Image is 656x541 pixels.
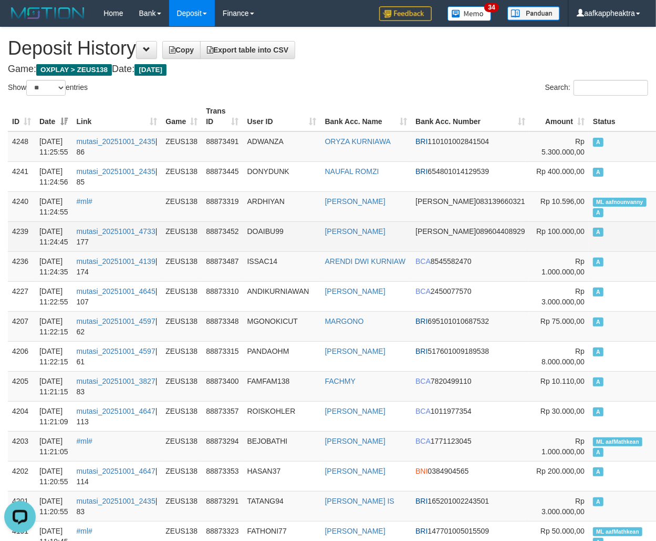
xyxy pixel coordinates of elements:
[8,80,88,96] label: Show entries
[593,198,647,207] span: Manually Linked by aafnounvanny
[411,311,529,341] td: 695101010687532
[593,168,603,177] span: Approved
[243,221,321,251] td: DOAIBU99
[35,131,72,162] td: [DATE] 11:25:55
[574,80,648,96] input: Search:
[415,317,428,325] span: BRI
[542,137,585,156] span: Rp 5.300.000,00
[325,167,379,176] a: NAUFAL ROMZI
[202,161,243,191] td: 88873445
[8,491,35,521] td: 4201
[8,161,35,191] td: 4241
[325,137,391,146] a: ORYZA KURNIAWA
[536,467,585,475] span: Rp 200.000,00
[540,407,585,415] span: Rp 30.000,00
[161,281,202,311] td: ZEUS138
[507,6,560,21] img: panduan.png
[589,101,656,131] th: Status
[243,491,321,521] td: TATANG94
[325,467,386,475] a: [PERSON_NAME]
[35,161,72,191] td: [DATE] 11:24:56
[593,318,603,326] span: Approved
[325,437,386,445] a: [PERSON_NAME]
[8,371,35,401] td: 4205
[161,461,202,491] td: ZEUS138
[77,467,155,475] a: mutasi_20251001_4647
[415,257,431,266] span: BCA
[536,167,585,176] span: Rp 400.000,00
[243,251,321,281] td: ISSAC14
[35,461,72,491] td: [DATE] 11:20:55
[243,311,321,341] td: MGONOKICUT
[593,258,603,267] span: Approved
[540,527,585,535] span: Rp 50.000,00
[243,161,321,191] td: DONYDUNK
[411,431,529,461] td: 1771123045
[243,371,321,401] td: FAMFAM138
[4,4,36,36] button: Open LiveChat chat widget
[72,131,162,162] td: | 86
[536,227,585,236] span: Rp 100.000,00
[415,347,428,355] span: BRI
[35,221,72,251] td: [DATE] 11:24:45
[8,431,35,461] td: 4203
[411,281,529,311] td: 2450077570
[77,227,155,236] a: mutasi_20251001_4733
[202,371,243,401] td: 88873400
[593,138,603,147] span: Approved
[77,347,155,355] a: mutasi_20251001_4597
[325,527,386,535] a: [PERSON_NAME]
[161,311,202,341] td: ZEUS138
[26,80,66,96] select: Showentries
[72,311,162,341] td: | 62
[8,461,35,491] td: 4202
[161,221,202,251] td: ZEUS138
[169,46,194,54] span: Copy
[77,527,92,535] a: #ml#
[593,228,603,237] span: Approved
[415,197,476,206] span: [PERSON_NAME]
[77,167,155,176] a: mutasi_20251001_2435
[35,371,72,401] td: [DATE] 11:21:15
[161,341,202,371] td: ZEUS138
[77,317,155,325] a: mutasi_20251001_4597
[415,377,431,385] span: BCA
[540,377,585,385] span: Rp 10.110,00
[72,161,162,191] td: | 85
[77,137,155,146] a: mutasi_20251001_2435
[415,167,428,176] span: BRI
[593,448,603,457] span: Approved
[325,317,364,325] a: MARGONO
[411,371,529,401] td: 7820499110
[593,208,603,217] span: Approved
[8,311,35,341] td: 4207
[8,401,35,431] td: 4204
[77,377,155,385] a: mutasi_20251001_3827
[8,131,35,162] td: 4248
[36,64,112,76] span: OXPLAY > ZEUS138
[411,401,529,431] td: 1011977354
[8,64,648,75] h4: Game: Date:
[202,101,243,131] th: Trans ID: activate to sort column ascending
[161,431,202,461] td: ZEUS138
[379,6,432,21] img: Feedback.jpg
[8,5,88,21] img: MOTION_logo.png
[161,161,202,191] td: ZEUS138
[593,377,603,386] span: Approved
[35,101,72,131] th: Date: activate to sort column ascending
[529,101,589,131] th: Amount: activate to sort column ascending
[161,191,202,221] td: ZEUS138
[35,401,72,431] td: [DATE] 11:21:09
[161,491,202,521] td: ZEUS138
[243,101,321,131] th: User ID: activate to sort column ascending
[72,221,162,251] td: | 177
[411,221,529,251] td: 089604408929
[35,281,72,311] td: [DATE] 11:22:55
[411,191,529,221] td: 083139660321
[77,257,155,266] a: mutasi_20251001_4139
[484,3,498,12] span: 34
[77,287,155,295] a: mutasi_20251001_4645
[8,101,35,131] th: ID: activate to sort column ascending
[202,431,243,461] td: 88873294
[415,437,431,445] span: BCA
